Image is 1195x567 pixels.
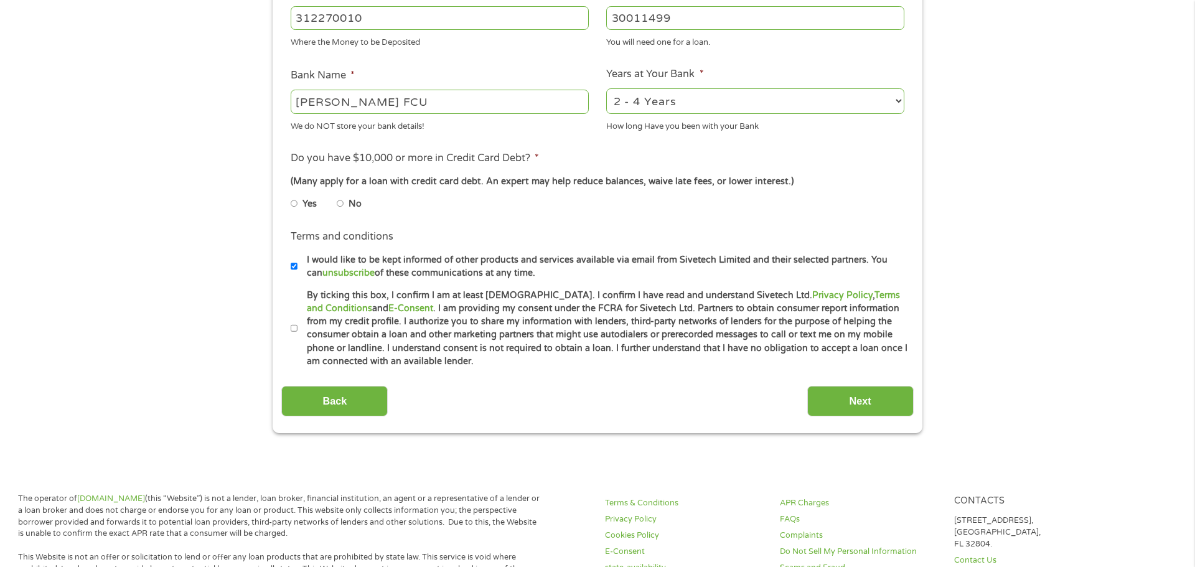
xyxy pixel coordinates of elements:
[780,497,939,509] a: APR Charges
[302,197,317,211] label: Yes
[954,515,1113,550] p: [STREET_ADDRESS], [GEOGRAPHIC_DATA], FL 32804.
[605,546,764,558] a: E-Consent
[291,69,355,82] label: Bank Name
[291,32,589,49] div: Where the Money to be Deposited
[606,68,703,81] label: Years at Your Bank
[291,6,589,30] input: 263177916
[780,513,939,525] a: FAQs
[388,303,433,314] a: E-Consent
[780,546,939,558] a: Do Not Sell My Personal Information
[291,230,393,243] label: Terms and conditions
[281,386,388,416] input: Back
[605,530,764,541] a: Cookies Policy
[298,289,908,368] label: By ticking this box, I confirm I am at least [DEMOGRAPHIC_DATA]. I confirm I have read and unders...
[322,268,375,278] a: unsubscribe
[605,513,764,525] a: Privacy Policy
[307,290,900,314] a: Terms and Conditions
[605,497,764,509] a: Terms & Conditions
[291,152,539,165] label: Do you have $10,000 or more in Credit Card Debt?
[606,32,904,49] div: You will need one for a loan.
[606,116,904,133] div: How long Have you been with your Bank
[807,386,914,416] input: Next
[812,290,873,301] a: Privacy Policy
[954,495,1113,507] h4: Contacts
[606,6,904,30] input: 345634636
[291,175,904,189] div: (Many apply for a loan with credit card debt. An expert may help reduce balances, waive late fees...
[77,494,145,504] a: [DOMAIN_NAME]
[18,493,541,540] p: The operator of (this “Website”) is not a lender, loan broker, financial institution, an agent or...
[954,555,1113,566] a: Contact Us
[291,116,589,133] div: We do NOT store your bank details!
[780,530,939,541] a: Complaints
[349,197,362,211] label: No
[298,253,908,280] label: I would like to be kept informed of other products and services available via email from Sivetech...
